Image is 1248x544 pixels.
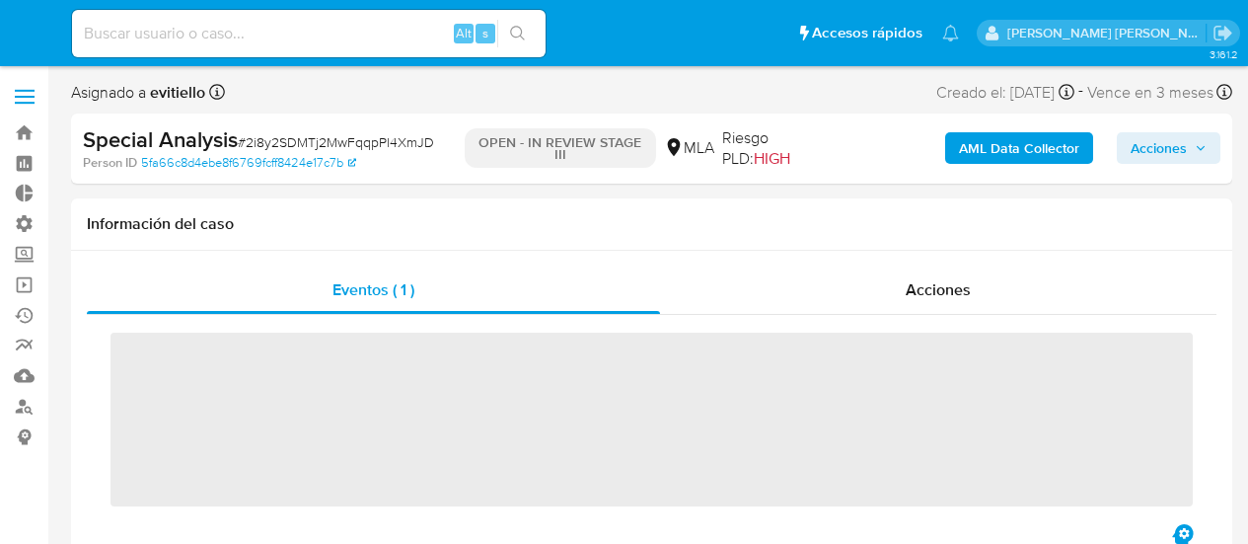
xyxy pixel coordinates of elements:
[1212,23,1233,43] a: Salir
[1087,82,1213,104] span: Vence en 3 meses
[1117,132,1220,164] button: Acciones
[482,24,488,42] span: s
[664,137,714,159] div: MLA
[83,154,137,172] b: Person ID
[332,278,414,301] span: Eventos ( 1 )
[71,82,205,104] span: Asignado a
[87,214,1216,234] h1: Información del caso
[906,278,971,301] span: Acciones
[146,81,205,104] b: evitiello
[83,123,238,155] b: Special Analysis
[238,132,434,152] span: # 2i8y2SDMTj2MwFqqpPl4XmJD
[1007,24,1207,42] p: emmanuel.vitiello@mercadolibre.com
[945,132,1093,164] button: AML Data Collector
[936,79,1074,106] div: Creado el: [DATE]
[110,333,1193,506] span: ‌
[141,154,356,172] a: 5fa66c8d4ebe8f6769fcff8424e17c7b
[1131,132,1187,164] span: Acciones
[1078,79,1083,106] span: -
[959,132,1079,164] b: AML Data Collector
[72,21,546,46] input: Buscar usuario o caso...
[754,147,790,170] span: HIGH
[722,127,839,170] span: Riesgo PLD:
[456,24,472,42] span: Alt
[942,25,959,41] a: Notificaciones
[465,128,656,168] p: OPEN - IN REVIEW STAGE III
[497,20,538,47] button: search-icon
[812,23,922,43] span: Accesos rápidos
